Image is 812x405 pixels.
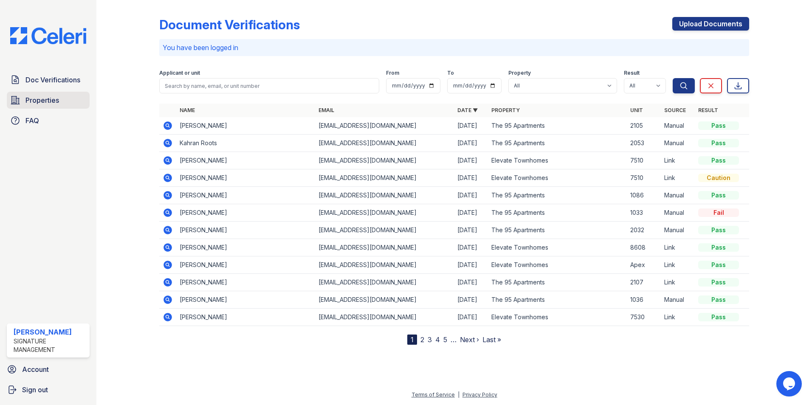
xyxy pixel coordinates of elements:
[454,117,488,135] td: [DATE]
[435,335,440,344] a: 4
[698,243,739,252] div: Pass
[488,169,627,187] td: Elevate Townhomes
[454,309,488,326] td: [DATE]
[386,70,399,76] label: From
[776,371,804,397] iframe: chat widget
[491,107,520,113] a: Property
[407,335,417,345] div: 1
[14,327,86,337] div: [PERSON_NAME]
[627,256,661,274] td: Apex
[488,222,627,239] td: The 95 Apartments
[176,222,315,239] td: [PERSON_NAME]
[661,135,695,152] td: Manual
[159,78,379,93] input: Search by name, email, or unit number
[698,208,739,217] div: Fail
[627,309,661,326] td: 7530
[661,256,695,274] td: Link
[458,391,460,398] div: |
[176,187,315,204] td: [PERSON_NAME]
[25,95,59,105] span: Properties
[454,291,488,309] td: [DATE]
[176,309,315,326] td: [PERSON_NAME]
[412,391,455,398] a: Terms of Service
[7,71,90,88] a: Doc Verifications
[315,239,454,256] td: [EMAIL_ADDRESS][DOMAIN_NAME]
[454,204,488,222] td: [DATE]
[627,117,661,135] td: 2105
[462,391,497,398] a: Privacy Policy
[661,222,695,239] td: Manual
[630,107,643,113] a: Unit
[672,17,749,31] a: Upload Documents
[319,107,334,113] a: Email
[460,335,479,344] a: Next ›
[661,152,695,169] td: Link
[315,222,454,239] td: [EMAIL_ADDRESS][DOMAIN_NAME]
[7,92,90,109] a: Properties
[698,156,739,165] div: Pass
[315,274,454,291] td: [EMAIL_ADDRESS][DOMAIN_NAME]
[159,17,300,32] div: Document Verifications
[454,169,488,187] td: [DATE]
[661,239,695,256] td: Link
[3,381,93,398] button: Sign out
[482,335,501,344] a: Last »
[698,107,718,113] a: Result
[454,187,488,204] td: [DATE]
[176,152,315,169] td: [PERSON_NAME]
[454,239,488,256] td: [DATE]
[488,256,627,274] td: Elevate Townhomes
[22,385,48,395] span: Sign out
[488,239,627,256] td: Elevate Townhomes
[7,112,90,129] a: FAQ
[661,204,695,222] td: Manual
[661,117,695,135] td: Manual
[451,335,457,345] span: …
[176,256,315,274] td: [PERSON_NAME]
[3,27,93,44] img: CE_Logo_Blue-a8612792a0a2168367f1c8372b55b34899dd931a85d93a1a3d3e32e68fde9ad4.png
[454,256,488,274] td: [DATE]
[315,291,454,309] td: [EMAIL_ADDRESS][DOMAIN_NAME]
[627,239,661,256] td: 8608
[627,274,661,291] td: 2107
[664,107,686,113] a: Source
[698,261,739,269] div: Pass
[315,187,454,204] td: [EMAIL_ADDRESS][DOMAIN_NAME]
[176,169,315,187] td: [PERSON_NAME]
[176,204,315,222] td: [PERSON_NAME]
[315,152,454,169] td: [EMAIL_ADDRESS][DOMAIN_NAME]
[661,309,695,326] td: Link
[315,309,454,326] td: [EMAIL_ADDRESS][DOMAIN_NAME]
[508,70,531,76] label: Property
[698,295,739,304] div: Pass
[176,239,315,256] td: [PERSON_NAME]
[698,174,739,182] div: Caution
[488,291,627,309] td: The 95 Apartments
[488,187,627,204] td: The 95 Apartments
[488,152,627,169] td: Elevate Townhomes
[488,135,627,152] td: The 95 Apartments
[454,152,488,169] td: [DATE]
[159,70,200,76] label: Applicant or unit
[698,121,739,130] div: Pass
[698,139,739,147] div: Pass
[176,291,315,309] td: [PERSON_NAME]
[3,361,93,378] a: Account
[443,335,447,344] a: 5
[447,70,454,76] label: To
[25,115,39,126] span: FAQ
[661,274,695,291] td: Link
[627,291,661,309] td: 1036
[180,107,195,113] a: Name
[315,204,454,222] td: [EMAIL_ADDRESS][DOMAIN_NAME]
[627,152,661,169] td: 7510
[488,309,627,326] td: Elevate Townhomes
[488,274,627,291] td: The 95 Apartments
[661,169,695,187] td: Link
[315,256,454,274] td: [EMAIL_ADDRESS][DOMAIN_NAME]
[698,278,739,287] div: Pass
[698,313,739,321] div: Pass
[661,291,695,309] td: Manual
[25,75,80,85] span: Doc Verifications
[14,337,86,354] div: Signature Management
